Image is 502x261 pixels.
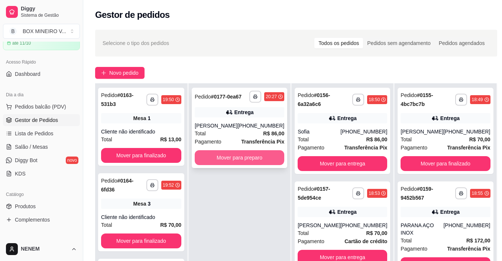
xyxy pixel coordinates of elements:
span: Complementos [15,216,50,223]
span: plus [101,70,106,75]
div: 18:53 [369,190,380,196]
a: Produtos [3,200,80,212]
span: Pagamento [401,245,427,253]
span: NENEM [21,246,68,252]
a: KDS [3,168,80,180]
span: Total [401,236,412,245]
div: [PHONE_NUMBER] [443,128,490,135]
h2: Gestor de pedidos [95,9,170,21]
span: Pedido [101,178,117,184]
span: Mesa [133,115,146,122]
span: Produtos [15,203,36,210]
span: Salão / Mesas [15,143,48,151]
button: Select a team [3,24,80,39]
div: Sofia [298,128,340,135]
div: Todos os pedidos [314,38,363,48]
span: Sistema de Gestão [21,12,77,18]
a: Dashboard [3,68,80,80]
span: Total [401,135,412,144]
div: PARANA AÇO INOX [401,222,443,236]
span: Selecione o tipo dos pedidos [103,39,169,47]
span: B [9,28,17,35]
div: 20:27 [266,94,277,100]
span: Total [101,221,112,229]
span: Total [298,229,309,237]
div: [PERSON_NAME] [298,222,340,229]
div: 1 [148,115,151,122]
strong: Transferência Pix [447,246,490,252]
strong: R$ 86,00 [366,136,388,142]
div: Catálogo [3,188,80,200]
span: Pedido [298,186,314,192]
strong: # 0156-6a32a6c6 [298,92,330,107]
a: Lista de Pedidos [3,128,80,139]
div: [PERSON_NAME] [401,128,443,135]
div: Entrega [337,208,357,216]
span: Total [298,135,309,144]
a: Complementos [3,214,80,226]
span: Gestor de Pedidos [15,116,58,124]
strong: # 0155-4bc7bc7b [401,92,433,107]
div: [PHONE_NUMBER] [443,222,490,236]
span: Lista de Pedidos [15,130,54,137]
strong: R$ 70,00 [469,136,490,142]
span: Pedidos balcão (PDV) [15,103,66,110]
span: Novo pedido [109,69,139,77]
span: Total [195,129,206,138]
button: Novo pedido [95,67,145,79]
div: Entrega [440,208,460,216]
strong: R$ 70,00 [366,230,388,236]
span: Pagamento [401,144,427,152]
div: Pedidos agendados [435,38,489,48]
div: 18:55 [472,190,483,196]
button: Mover para finalizado [101,148,181,163]
strong: Transferência Pix [344,145,387,151]
strong: R$ 172,00 [466,238,490,244]
span: Pagamento [298,144,324,152]
a: Gestor de Pedidos [3,114,80,126]
div: Entrega [234,109,254,116]
a: Diggy Botnovo [3,154,80,166]
button: Mover para entrega [298,156,387,171]
div: 18:49 [472,97,483,103]
span: Pedido [401,92,417,98]
strong: # 0163-531b3 [101,92,133,107]
span: Pagamento [298,237,324,245]
div: [PERSON_NAME] [195,122,237,129]
span: Mesa [133,200,146,207]
div: Acesso Rápido [3,56,80,68]
span: Diggy [21,6,77,12]
span: KDS [15,170,26,177]
div: Cliente não identificado [101,128,181,135]
button: Mover para finalizado [401,156,490,171]
div: 18:50 [369,97,380,103]
a: DiggySistema de Gestão [3,3,80,21]
strong: Transferência Pix [447,145,490,151]
strong: # 0159-9452b567 [401,186,433,201]
strong: R$ 70,00 [160,222,181,228]
span: Pedido [401,186,417,192]
div: [PHONE_NUMBER] [237,122,284,129]
span: Diggy Bot [15,157,38,164]
a: Salão / Mesas [3,141,80,153]
button: Mover para finalizado [101,233,181,248]
button: NENEM [3,240,80,258]
div: Entrega [337,115,357,122]
span: Pedido [101,92,117,98]
strong: R$ 86,00 [263,130,284,136]
div: Cliente não identificado [101,213,181,221]
span: Pagamento [195,138,221,146]
div: BOX MINEIRO V ... [23,28,66,35]
div: 19:50 [163,97,174,103]
strong: Transferência Pix [241,139,284,145]
div: Dia a dia [3,89,80,101]
strong: # 0157-5de954ce [298,186,330,201]
span: Pedido [195,94,211,100]
span: Dashboard [15,70,41,78]
strong: # 0177-0ea67 [211,94,242,100]
div: [PHONE_NUMBER] [340,128,387,135]
span: Total [101,135,112,144]
div: [PHONE_NUMBER] [340,222,387,229]
article: até 11/10 [12,40,31,46]
div: 19:52 [163,182,174,188]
